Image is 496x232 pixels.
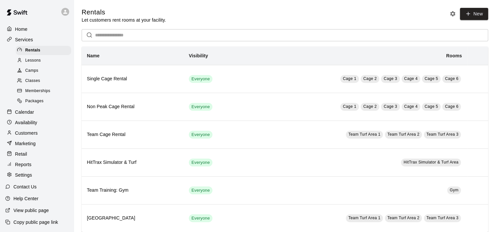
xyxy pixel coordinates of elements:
[15,130,38,136] p: Customers
[15,161,31,168] p: Reports
[5,139,69,148] a: Marketing
[189,186,212,194] div: This service is visible to all of your customers
[16,87,71,96] div: Memberships
[87,75,178,83] h6: Single Cage Rental
[15,26,28,32] p: Home
[16,86,74,96] a: Memberships
[343,76,356,81] span: Cage 1
[13,195,38,202] p: Help Center
[16,56,71,65] div: Lessons
[16,76,74,86] a: Classes
[427,132,459,137] span: Team Turf Area 3
[189,160,212,166] span: Everyone
[5,170,69,180] a: Settings
[16,97,71,106] div: Packages
[425,76,438,81] span: Cage 5
[15,36,33,43] p: Services
[404,160,458,164] span: HitTrax Simulator & Turf Area
[448,9,458,19] button: Rental settings
[16,66,71,75] div: Camps
[13,184,37,190] p: Contact Us
[387,216,420,220] span: Team Turf Area 2
[87,103,178,110] h6: Non Peak Cage Rental
[15,151,27,157] p: Retail
[5,149,69,159] a: Retail
[82,17,166,23] p: Let customers rent rooms at your facility.
[450,188,459,192] span: Gym
[5,107,69,117] a: Calendar
[13,219,58,225] p: Copy public page link
[5,118,69,127] a: Availability
[189,131,212,139] div: This service is visible to all of your customers
[25,98,44,105] span: Packages
[87,187,178,194] h6: Team Training: Gym
[5,128,69,138] a: Customers
[25,78,40,84] span: Classes
[16,45,74,55] a: Rentals
[25,47,40,54] span: Rentals
[82,8,166,17] h5: Rentals
[387,132,420,137] span: Team Turf Area 2
[82,47,488,232] table: simple table
[404,104,418,109] span: Cage 4
[189,159,212,166] div: This service is visible to all of your customers
[16,66,74,76] a: Camps
[189,187,212,194] span: Everyone
[5,24,69,34] a: Home
[87,131,178,138] h6: Team Cage Rental
[404,76,418,81] span: Cage 4
[460,8,488,20] a: New
[348,216,381,220] span: Team Turf Area 1
[189,53,208,58] b: Visibility
[25,68,38,74] span: Camps
[189,75,212,83] div: This service is visible to all of your customers
[15,140,36,147] p: Marketing
[189,76,212,82] span: Everyone
[13,207,49,214] p: View public page
[16,55,74,66] a: Lessons
[25,88,50,94] span: Memberships
[363,104,377,109] span: Cage 2
[87,53,100,58] b: Name
[189,132,212,138] span: Everyone
[189,215,212,222] span: Everyone
[384,104,397,109] span: Cage 3
[15,109,34,115] p: Calendar
[16,46,71,55] div: Rentals
[16,96,74,106] a: Packages
[25,57,41,64] span: Lessons
[343,104,356,109] span: Cage 1
[348,132,381,137] span: Team Turf Area 1
[445,76,458,81] span: Cage 6
[87,215,178,222] h6: [GEOGRAPHIC_DATA]
[189,103,212,111] div: This service is visible to all of your customers
[384,76,397,81] span: Cage 3
[425,104,438,109] span: Cage 5
[5,160,69,169] a: Reports
[87,159,178,166] h6: HitTrax Simulator & Turf
[446,53,462,58] b: Rooms
[363,76,377,81] span: Cage 2
[445,104,458,109] span: Cage 6
[5,35,69,45] a: Services
[16,76,71,86] div: Classes
[15,172,32,178] p: Settings
[427,216,459,220] span: Team Turf Area 3
[189,214,212,222] div: This service is visible to all of your customers
[189,104,212,110] span: Everyone
[15,119,37,126] p: Availability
